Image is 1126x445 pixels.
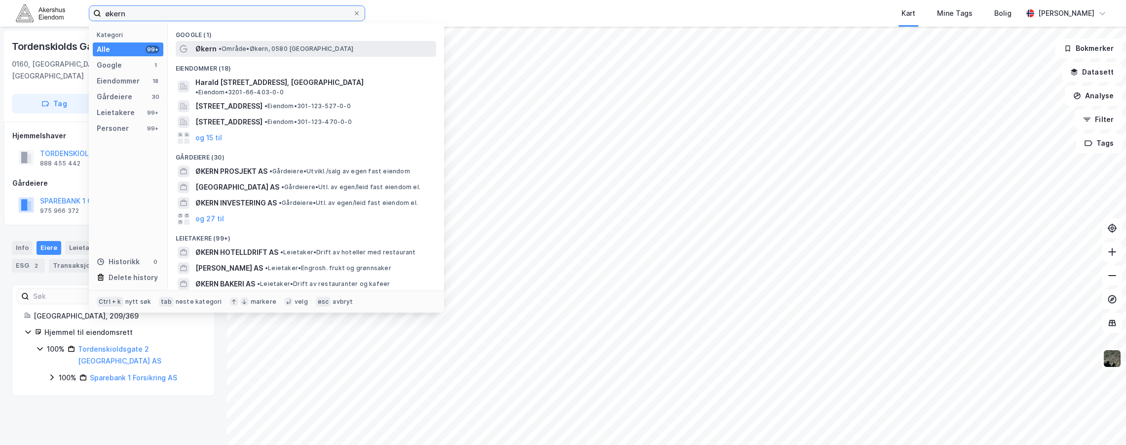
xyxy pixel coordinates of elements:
div: Leietakere [65,241,121,255]
div: 18 [151,77,159,85]
div: Ctrl + k [97,297,123,307]
div: 888 455 442 [40,160,80,167]
button: og 27 til [195,213,224,225]
input: Søk på adresse, matrikkel, gårdeiere, leietakere eller personer [101,6,353,21]
span: Leietaker • Drift av restauranter og kafeer [257,280,390,288]
div: Kontrollprogram for chat [1077,398,1126,445]
span: • [281,183,284,191]
div: esc [316,297,331,307]
span: ØKERN BAKERI AS [195,278,255,290]
div: Kategori [97,31,163,39]
span: [GEOGRAPHIC_DATA] AS [195,181,279,193]
div: 30 [151,93,159,101]
input: Søk [29,289,137,304]
div: 975 966 372 [40,207,79,215]
div: 100% [59,372,76,384]
div: Gårdeiere (30) [168,146,444,163]
div: Leietakere (99+) [168,227,444,244]
div: Mine Tags [937,7,973,19]
div: nytt søk [125,298,151,306]
span: [STREET_ADDRESS] [195,100,263,112]
span: • [265,264,268,272]
span: Eiendom • 301-123-470-0-0 [264,118,352,126]
div: [PERSON_NAME] [1038,7,1094,19]
span: Leietaker • Engrosh. frukt og grønnsaker [265,264,391,272]
div: Google [97,59,122,71]
span: Eiendom • 3201-66-403-0-0 [195,88,284,96]
span: ØKERN HOTELLDRIFT AS [195,246,278,258]
span: • [219,45,222,52]
div: Kart [901,7,915,19]
span: Harald [STREET_ADDRESS], [GEOGRAPHIC_DATA] [195,77,364,88]
a: Tordenskioldsgate 2 [GEOGRAPHIC_DATA] AS [78,345,161,365]
div: Gårdeiere [12,177,215,189]
img: 9k= [1103,349,1122,368]
div: Leietakere [97,107,135,119]
div: 99+ [146,45,159,53]
iframe: Chat Widget [1077,398,1126,445]
span: Økern [195,43,217,55]
span: Gårdeiere • Utl. av egen/leid fast eiendom el. [279,199,418,207]
div: avbryt [333,298,353,306]
div: Bolig [994,7,1012,19]
div: [GEOGRAPHIC_DATA], 209/369 [34,310,203,322]
button: Tag [12,94,97,114]
div: velg [295,298,308,306]
span: • [195,88,198,96]
img: akershus-eiendom-logo.9091f326c980b4bce74ccdd9f866810c.svg [16,4,65,22]
div: 2 [31,261,41,271]
button: Bokmerker [1055,39,1122,58]
div: Historikk [97,256,140,268]
div: markere [251,298,276,306]
div: Transaksjoner [49,259,118,273]
span: [STREET_ADDRESS] [195,116,263,128]
span: Område • Økern, 0580 [GEOGRAPHIC_DATA] [219,45,353,53]
span: • [264,118,267,125]
button: og 15 til [195,132,222,144]
div: Info [12,241,33,255]
span: ØKERN PROSJEKT AS [195,165,267,177]
div: Google (1) [168,23,444,41]
div: Eiendommer [97,75,140,87]
button: Tags [1076,133,1122,153]
span: • [279,199,282,206]
span: Gårdeiere • Utvikl./salg av egen fast eiendom [269,167,410,175]
button: Datasett [1062,62,1122,82]
div: Alle [97,43,110,55]
span: • [280,248,283,256]
button: Analyse [1065,86,1122,106]
div: ESG [12,259,45,273]
div: Hjemmelshaver [12,130,215,142]
div: Hjemmel til eiendomsrett [44,326,203,338]
div: 100% [47,343,65,355]
a: Sparebank 1 Forsikring AS [90,373,177,382]
span: • [269,167,272,175]
span: • [257,280,260,287]
div: Delete history [109,272,158,283]
span: ØKERN INVESTERING AS [195,197,277,209]
span: • [264,102,267,110]
div: Tordenskiolds Gate 2 [12,39,113,54]
div: tab [159,297,174,307]
div: Personer [97,122,129,134]
div: Eiendommer (18) [168,57,444,75]
span: Leietaker • Drift av hoteller med restaurant [280,248,416,256]
div: 0 [151,258,159,266]
div: Eiere [37,241,61,255]
span: Eiendom • 301-123-527-0-0 [264,102,351,110]
div: 0160, [GEOGRAPHIC_DATA], [GEOGRAPHIC_DATA] [12,58,136,82]
button: Filter [1075,110,1122,129]
div: 1 [151,61,159,69]
span: [PERSON_NAME] AS [195,262,263,274]
div: 99+ [146,109,159,117]
div: 99+ [146,124,159,132]
div: Gårdeiere [97,91,132,103]
span: Gårdeiere • Utl. av egen/leid fast eiendom el. [281,183,420,191]
div: neste kategori [176,298,222,306]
